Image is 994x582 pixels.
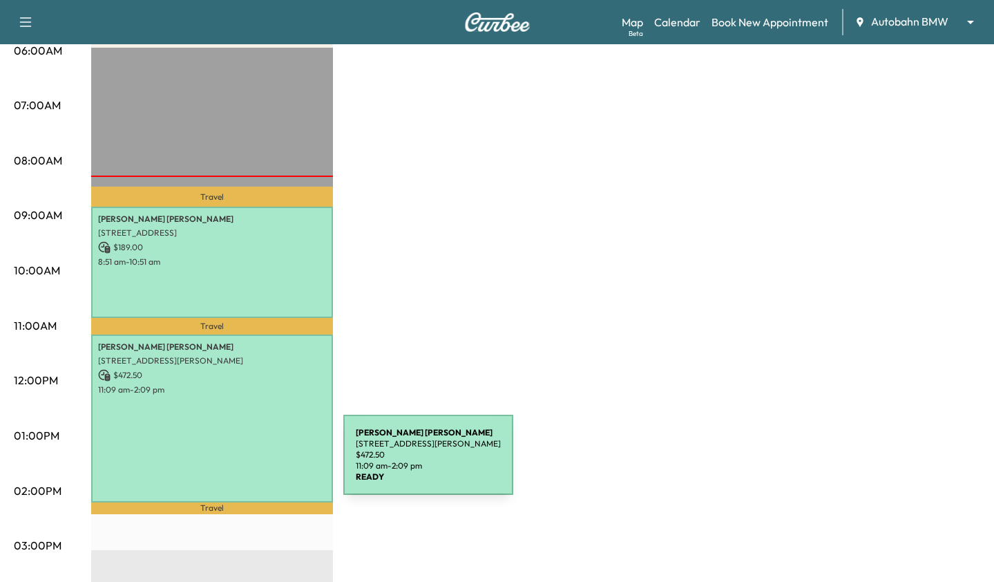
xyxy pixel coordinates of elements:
[14,537,61,554] p: 03:00PM
[91,187,333,206] p: Travel
[871,14,948,30] span: Autobahn BMW
[14,482,61,499] p: 02:00PM
[14,317,57,334] p: 11:00AM
[14,97,61,113] p: 07:00AM
[98,227,326,238] p: [STREET_ADDRESS]
[14,207,62,223] p: 09:00AM
[14,427,59,444] p: 01:00PM
[629,28,643,39] div: Beta
[14,372,58,388] p: 12:00PM
[14,42,62,59] p: 06:00AM
[91,503,333,514] p: Travel
[98,355,326,366] p: [STREET_ADDRESS][PERSON_NAME]
[98,384,326,395] p: 11:09 am - 2:09 pm
[98,341,326,353] p: [PERSON_NAME] [PERSON_NAME]
[98,214,326,225] p: [PERSON_NAME] [PERSON_NAME]
[654,14,700,30] a: Calendar
[711,14,828,30] a: Book New Appointment
[464,12,531,32] img: Curbee Logo
[98,256,326,267] p: 8:51 am - 10:51 am
[14,152,62,169] p: 08:00AM
[98,241,326,254] p: $ 189.00
[622,14,643,30] a: MapBeta
[14,262,60,279] p: 10:00AM
[98,369,326,382] p: $ 472.50
[91,318,333,335] p: Travel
